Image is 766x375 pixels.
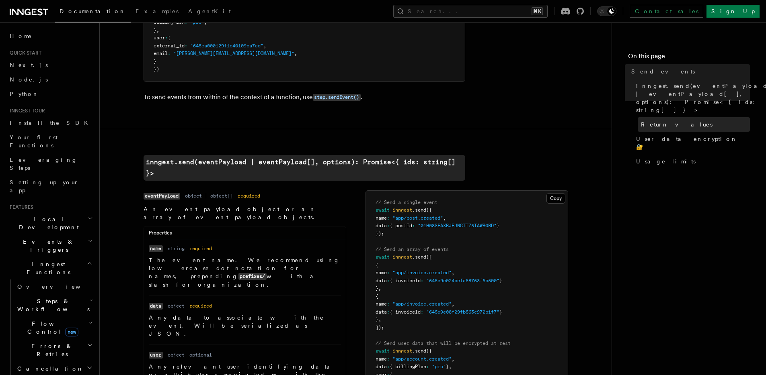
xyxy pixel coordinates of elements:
[313,93,361,101] a: step.sendEvent()
[421,278,423,283] span: :
[14,297,90,313] span: Steps & Workflows
[149,245,163,252] code: name
[706,5,760,18] a: Sign Up
[149,314,341,338] p: Any data to associate with the event. Will be serialized as JSON.
[10,134,58,149] span: Your first Functions
[376,231,384,236] span: });
[6,257,94,279] button: Inngest Functions
[376,215,387,221] span: name
[144,155,465,181] a: inngest.send(eventPayload | eventPayload[], options): Promise<{ ids: string[] }>
[387,278,390,283] span: :
[376,340,511,346] span: // Send user data that will be encrypted at rest
[376,278,387,283] span: data
[641,120,713,128] span: Return values
[149,303,163,310] code: data
[14,279,94,294] a: Overview
[156,27,159,33] span: ,
[390,223,412,228] span: { postId
[65,328,78,336] span: new
[189,352,212,358] dd: optional
[144,193,180,200] code: eventPayload
[294,51,297,56] span: ,
[378,285,381,291] span: ,
[376,207,390,213] span: await
[449,364,452,369] span: ,
[393,5,548,18] button: Search...⌘K
[185,43,187,49] span: :
[452,301,454,307] span: ,
[392,348,412,354] span: inngest
[636,135,750,151] span: User data encryption 🔐
[633,79,750,117] a: inngest.send(eventPayload | eventPayload[], options): Promise<{ ids: string[] }>
[263,43,266,49] span: ,
[165,35,168,41] span: :
[6,260,87,276] span: Inngest Functions
[10,76,48,83] span: Node.js
[190,43,263,49] span: "645ea000129f1c40109ca7ad"
[6,58,94,72] a: Next.js
[149,352,163,359] code: user
[376,348,390,354] span: await
[630,5,703,18] a: Contact sales
[426,254,432,260] span: ([
[392,356,452,362] span: "app/account.created"
[546,193,565,204] button: Copy
[387,223,390,228] span: :
[14,342,87,358] span: Errors & Retries
[376,309,387,315] span: data
[131,2,183,22] a: Examples
[6,116,94,130] a: Install the SDK
[10,157,78,171] span: Leveraging Steps
[376,254,390,260] span: await
[390,364,426,369] span: { billingPlan
[392,301,452,307] span: "app/invoice.created"
[6,204,33,210] span: Features
[14,320,88,336] span: Flow Control
[636,157,696,165] span: Usage limits
[10,120,93,126] span: Install the SDK
[10,179,79,194] span: Setting up your app
[168,51,170,56] span: :
[6,50,41,56] span: Quick start
[597,6,616,16] button: Toggle dark mode
[10,91,39,97] span: Python
[426,278,499,283] span: "645e9e024befa68763f5b500"
[387,270,390,275] span: :
[638,117,750,132] a: Return values
[376,364,387,369] span: data
[189,303,212,309] dd: required
[376,325,384,330] span: ]);
[10,62,48,68] span: Next.js
[6,175,94,198] a: Setting up your app
[6,29,94,43] a: Home
[376,247,449,252] span: // Send an array of events
[183,2,236,22] a: AgentKit
[144,205,346,221] p: An event payload object or an array of event payload objects.
[185,193,233,199] dd: object | object[]
[631,67,695,75] span: Send events
[6,130,94,153] a: Your first Functions
[628,64,750,79] a: Send events
[499,309,502,315] span: }
[154,27,156,33] span: }
[14,339,94,361] button: Errors & Retries
[376,301,387,307] span: name
[446,364,449,369] span: }
[154,35,165,41] span: user
[55,2,131,22] a: Documentation
[168,35,170,41] span: {
[17,283,100,290] span: Overview
[426,309,499,315] span: "645e9e08f29fb563c972b1f7"
[188,8,231,14] span: AgentKit
[10,32,32,40] span: Home
[149,256,341,289] p: The event name. We recommend using lowercase dot notation for names, prepending with a slash for ...
[387,301,390,307] span: :
[313,94,361,101] code: step.sendEvent()
[189,245,212,252] dd: required
[238,273,267,280] code: prefixes/
[392,254,412,260] span: inngest
[6,72,94,87] a: Node.js
[421,309,423,315] span: :
[532,7,543,15] kbd: ⌘K
[387,364,390,369] span: :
